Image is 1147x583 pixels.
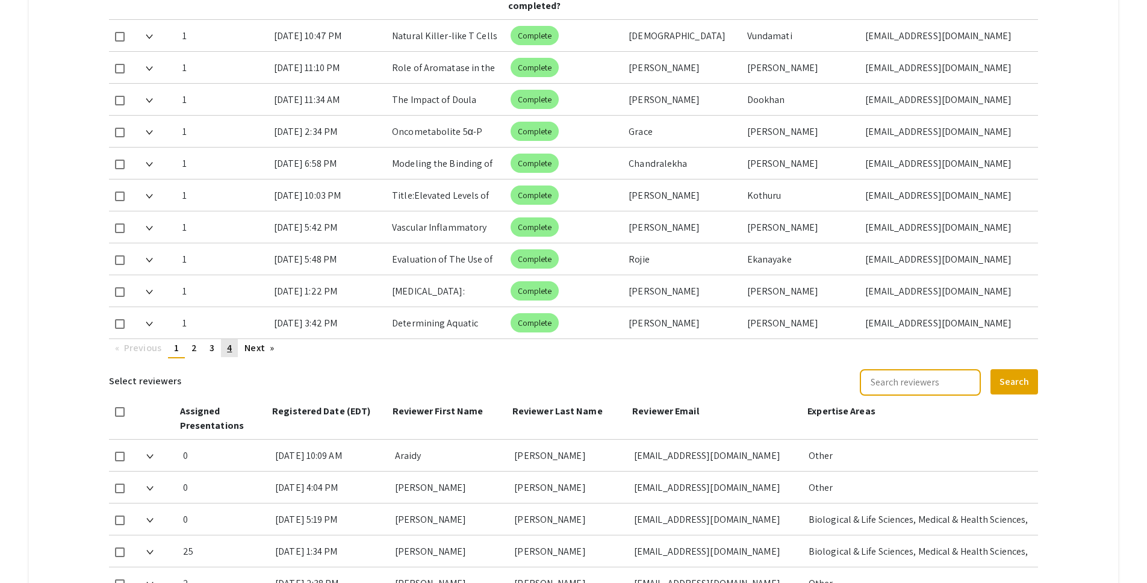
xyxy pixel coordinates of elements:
div: 1 [182,116,264,147]
div: Grace [629,116,738,147]
div: 0 [183,503,266,535]
img: Expand arrow [146,98,153,103]
span: Reviewer First Name [393,405,483,417]
span: Expertise Areas [807,405,875,417]
mat-chip: Complete [511,154,559,173]
div: [EMAIL_ADDRESS][DOMAIN_NAME] [865,307,1028,338]
div: [EMAIL_ADDRESS][DOMAIN_NAME] [865,84,1028,115]
mat-chip: Complete [511,217,559,237]
iframe: Chat [9,529,51,574]
div: Kothuru [747,179,856,211]
div: [PERSON_NAME] [514,535,624,567]
input: Search reviewers [860,369,981,396]
div: Determining Aquatic Community Differences Between Invasive Water Hyacinth and Native Pennywort in... [392,307,501,338]
div: Other [809,472,1028,503]
div: Araidy [395,440,505,471]
div: [PERSON_NAME] [629,307,738,338]
span: 2 [191,341,197,354]
div: Rojie [629,243,738,275]
div: [EMAIL_ADDRESS][DOMAIN_NAME] [865,243,1028,275]
div: 1 [182,84,264,115]
div: [PERSON_NAME] [747,148,856,179]
mat-chip: Complete [511,185,559,205]
div: 0 [183,440,266,471]
img: Expand arrow [146,258,153,263]
div: [PERSON_NAME] [514,472,624,503]
button: Search [990,369,1038,394]
div: 1 [182,307,264,338]
div: [DATE] 11:34 AM [274,84,383,115]
div: Oncometabolite 5α-P Imbalance Through Altered Mammary [MEDICAL_DATA] Metabolism: A Biomarker and ... [392,116,501,147]
div: [EMAIL_ADDRESS][DOMAIN_NAME] [865,179,1028,211]
div: Chandralekha [629,148,738,179]
div: [DATE] 10:09 AM [275,440,385,471]
div: The Impact of Doula Support on Maternal Mental Health, NeonatalOutcomes, and Epidural Use: Correl... [392,84,501,115]
div: 1 [182,20,264,51]
div: [DATE] 1:22 PM [274,275,383,307]
div: [EMAIL_ADDRESS][DOMAIN_NAME] [865,52,1028,83]
span: Previous [124,341,161,354]
div: 1 [182,243,264,275]
mat-chip: Complete [511,313,559,332]
div: 1 [182,52,264,83]
div: 1 [182,211,264,243]
div: [PERSON_NAME] [395,472,505,503]
div: [EMAIL_ADDRESS][DOMAIN_NAME] [865,275,1028,307]
div: Other [809,440,1028,471]
div: [EMAIL_ADDRESS][DOMAIN_NAME] [865,116,1028,147]
img: Expand arrow [146,486,154,491]
div: [DEMOGRAPHIC_DATA] [629,20,738,51]
div: Evaluation of The Use of Longitudinal Data for [MEDICAL_DATA] Research and [MEDICAL_DATA] Discovery [392,243,501,275]
span: 4 [227,341,232,354]
div: [EMAIL_ADDRESS][DOMAIN_NAME] [634,440,799,471]
div: [PERSON_NAME] [747,307,856,338]
div: [PERSON_NAME] [395,503,505,535]
mat-chip: Complete [511,90,559,109]
div: [DATE] 10:03 PM [274,179,383,211]
div: Title:Elevated Levels of Interleukin-11 and Matrix Metalloproteinase-9 in the Serum of Patients w... [392,179,501,211]
img: Expand arrow [146,226,153,231]
div: [EMAIL_ADDRESS][DOMAIN_NAME] [634,503,799,535]
div: Vundamati [747,20,856,51]
img: Expand arrow [146,454,154,459]
div: [DATE] 2:34 PM [274,116,383,147]
div: Biological & Life Sciences, Medical & Health Sciences, Other [809,535,1028,567]
div: [EMAIL_ADDRESS][DOMAIN_NAME] [865,20,1028,51]
div: Biological & Life Sciences, Medical & Health Sciences, Other [809,503,1028,535]
mat-chip: Complete [511,26,559,45]
div: Vascular Inflammatory Studies with Engineered Bioreactors [392,211,501,243]
div: [DATE] 11:10 PM [274,52,383,83]
div: [DATE] 1:34 PM [275,535,385,567]
div: [DATE] 5:19 PM [275,503,385,535]
mat-chip: Complete [511,249,559,269]
div: [EMAIL_ADDRESS][DOMAIN_NAME] [865,211,1028,243]
img: Expand arrow [146,322,153,326]
div: 1 [182,275,264,307]
div: [PERSON_NAME] [629,84,738,115]
div: [PERSON_NAME] [629,211,738,243]
ul: Pagination [109,339,1038,358]
div: [PERSON_NAME] [747,211,856,243]
span: 3 [210,341,214,354]
div: [PERSON_NAME] [629,275,738,307]
div: [EMAIL_ADDRESS][DOMAIN_NAME] [634,472,799,503]
div: [EMAIL_ADDRESS][DOMAIN_NAME] [865,148,1028,179]
div: Ekanayake [747,243,856,275]
div: [DATE] 4:04 PM [275,472,385,503]
img: Expand arrow [146,290,153,295]
span: Reviewer Email [632,405,698,417]
div: [MEDICAL_DATA]: Vascular Dysfunction, Inflammation, and Emerging Therapeutic Approaches [392,275,501,307]
mat-chip: Complete [511,281,559,301]
a: Next page [238,339,280,357]
div: [DATE] 6:58 PM [274,148,383,179]
div: 25 [183,535,266,567]
div: [PERSON_NAME] [514,440,624,471]
div: Role of Aromatase in the Conversion of 11-Oxyandrogens to [MEDICAL_DATA]: Mechanisms and Implicat... [392,52,501,83]
span: Assigned Presentations [180,405,244,432]
img: Expand arrow [146,162,153,167]
div: [DATE] 5:42 PM [274,211,383,243]
div: Natural Killer-like T Cells and Longevity: A Comparative Analysis [392,20,501,51]
span: 1 [174,341,179,354]
div: [PERSON_NAME] [747,52,856,83]
img: Expand arrow [146,130,153,135]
